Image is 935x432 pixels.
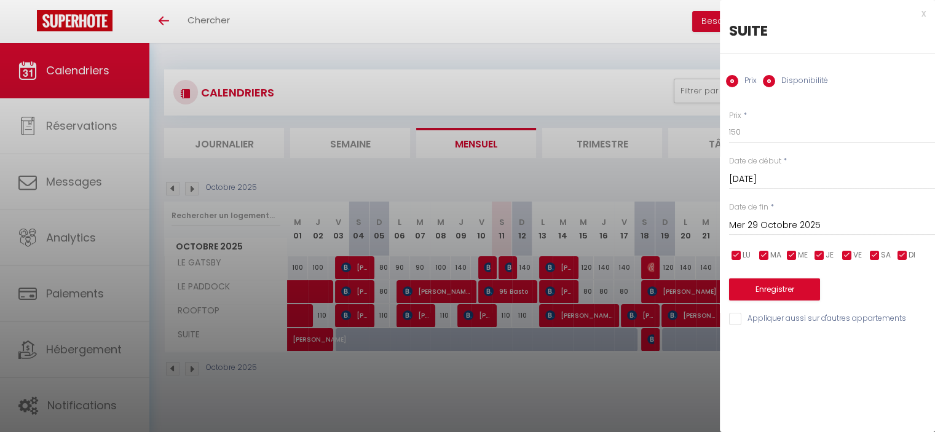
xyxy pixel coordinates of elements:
[729,155,781,167] label: Date de début
[826,249,834,261] span: JE
[775,75,828,88] label: Disponibilité
[729,278,820,300] button: Enregistrer
[798,249,808,261] span: ME
[770,249,781,261] span: MA
[909,249,915,261] span: DI
[743,249,751,261] span: LU
[881,249,891,261] span: SA
[729,21,926,41] div: SUITE
[729,110,741,122] label: Prix
[738,75,757,88] label: Prix
[853,249,862,261] span: VE
[720,6,926,21] div: x
[729,202,768,213] label: Date de fin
